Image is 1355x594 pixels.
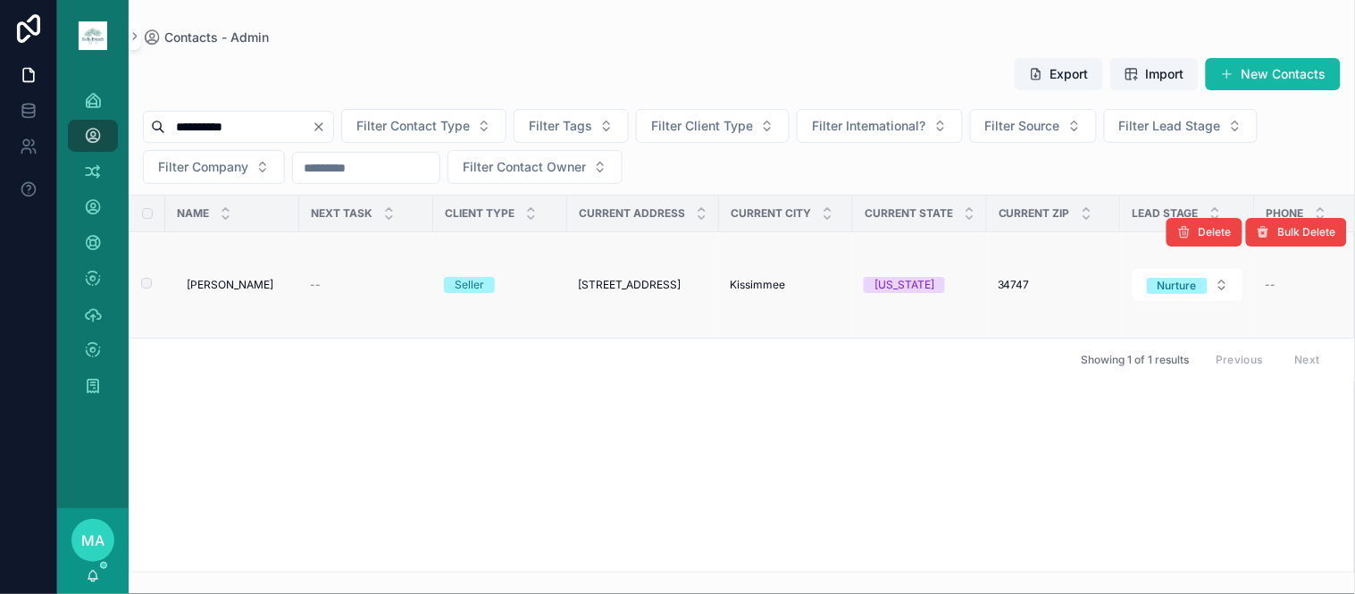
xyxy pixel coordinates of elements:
a: Contacts - Admin [143,29,269,46]
button: Export [1015,58,1103,90]
span: Current Zip [999,206,1070,221]
a: 34747 [998,278,1110,292]
button: Delete [1167,218,1242,247]
button: Select Button [514,109,629,143]
button: Select Button [636,109,790,143]
a: [STREET_ADDRESS] [578,278,708,292]
button: Clear [312,120,333,134]
button: Select Button [143,150,285,184]
div: scrollable content [57,71,129,425]
span: Current City [731,206,811,221]
div: Seller [455,277,484,293]
a: Kissimmee [730,278,842,292]
a: [PERSON_NAME] [187,278,289,292]
span: Filter Client Type [651,117,753,135]
div: Nurture [1158,278,1197,294]
span: Kissimmee [730,278,785,292]
span: Lead Stage [1133,206,1199,221]
span: Next Task [311,206,372,221]
span: Filter Contact Type [356,117,470,135]
button: New Contacts [1206,58,1341,90]
span: Bulk Delete [1278,225,1336,239]
span: Current State [865,206,953,221]
button: Import [1110,58,1199,90]
button: Select Button [1104,109,1258,143]
button: Bulk Delete [1246,218,1347,247]
span: Filter Company [158,158,248,176]
span: Filter Source [985,117,1060,135]
img: App logo [79,21,107,50]
span: 34747 [998,278,1030,292]
a: Seller [444,277,556,293]
span: -- [310,278,321,292]
span: Filter Tags [529,117,592,135]
button: Select Button [970,109,1097,143]
button: Select Button [797,109,963,143]
span: [PERSON_NAME] [187,278,273,292]
span: Delete [1199,225,1232,239]
button: Select Button [447,150,623,184]
span: Client Type [445,206,514,221]
span: Filter Lead Stage [1119,117,1221,135]
button: Select Button [1133,269,1243,301]
div: [US_STATE] [874,277,934,293]
a: Select Button [1132,268,1244,302]
span: Filter International? [812,117,926,135]
span: Showing 1 of 1 results [1081,353,1189,367]
span: MA [81,530,105,551]
span: -- [1266,278,1276,292]
button: Select Button [341,109,506,143]
span: Import [1146,65,1184,83]
span: Contacts - Admin [164,29,269,46]
span: Current Address [579,206,685,221]
span: [STREET_ADDRESS] [578,278,681,292]
a: [US_STATE] [864,277,976,293]
span: Name [177,206,209,221]
span: Filter Contact Owner [463,158,586,176]
a: -- [310,278,422,292]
